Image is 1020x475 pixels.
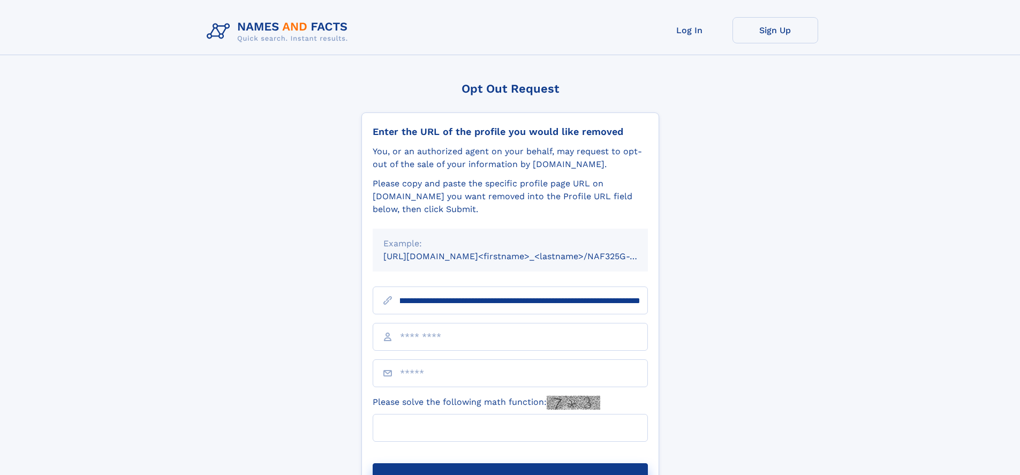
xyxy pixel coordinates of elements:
[373,126,648,138] div: Enter the URL of the profile you would like removed
[383,237,637,250] div: Example:
[373,145,648,171] div: You, or an authorized agent on your behalf, may request to opt-out of the sale of your informatio...
[373,177,648,216] div: Please copy and paste the specific profile page URL on [DOMAIN_NAME] you want removed into the Pr...
[732,17,818,43] a: Sign Up
[647,17,732,43] a: Log In
[373,396,600,410] label: Please solve the following math function:
[202,17,357,46] img: Logo Names and Facts
[383,251,668,261] small: [URL][DOMAIN_NAME]<firstname>_<lastname>/NAF325G-xxxxxxxx
[361,82,659,95] div: Opt Out Request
